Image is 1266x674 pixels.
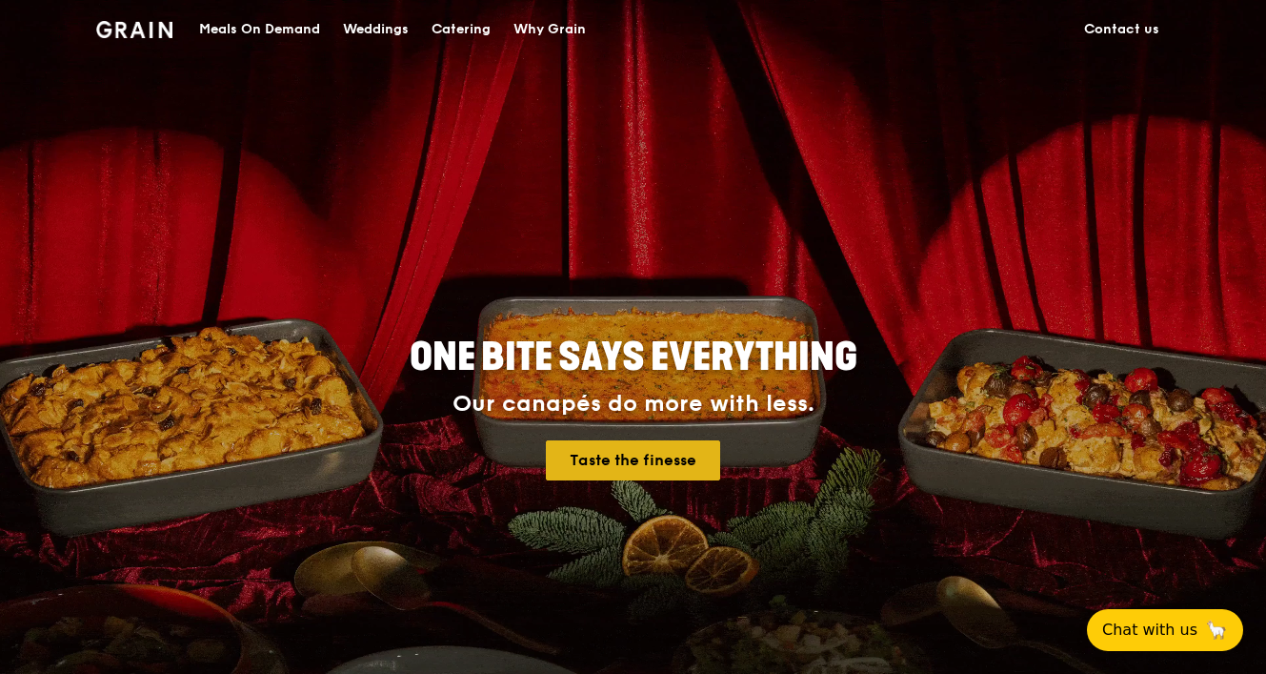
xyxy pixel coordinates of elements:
[332,1,420,58] a: Weddings
[343,1,409,58] div: Weddings
[513,1,586,58] div: Why Grain
[291,391,976,418] div: Our canapés do more with less.
[1087,609,1243,651] button: Chat with us🦙
[1073,1,1171,58] a: Contact us
[96,21,173,38] img: Grain
[502,1,597,58] a: Why Grain
[1102,619,1197,642] span: Chat with us
[432,1,491,58] div: Catering
[420,1,502,58] a: Catering
[199,1,320,58] div: Meals On Demand
[546,440,720,480] a: Taste the finesse
[410,335,857,380] span: ONE BITE SAYS EVERYTHING
[1205,619,1228,642] span: 🦙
